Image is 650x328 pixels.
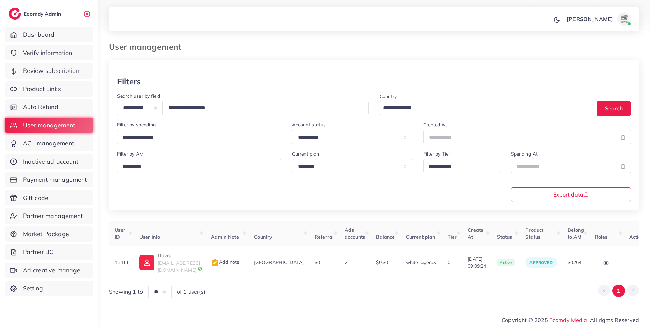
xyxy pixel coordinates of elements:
[5,81,93,97] a: Product Links
[23,266,88,275] span: Ad creative management
[23,103,59,111] span: Auto Refund
[23,85,61,94] span: Product Links
[597,101,631,116] button: Search
[254,234,272,240] span: Country
[117,77,141,86] h3: Filters
[5,226,93,242] a: Market Package
[115,227,126,240] span: User ID
[406,234,435,240] span: Current plan
[587,316,639,324] span: , All rights Reserved
[23,157,79,166] span: Inactive ad account
[5,136,93,151] a: ACL management
[117,121,156,128] label: Filter by spending
[9,8,21,20] img: logo
[117,130,281,144] div: Search for option
[568,227,584,240] span: Belong to AM
[497,234,512,240] span: Status
[376,234,395,240] span: Balance
[380,93,397,100] label: Country
[117,150,144,157] label: Filter by AM
[5,27,93,42] a: Dashboard
[117,93,160,99] label: Search user by field
[117,159,281,173] div: Search for option
[497,259,515,266] span: active
[23,66,80,75] span: Review subscription
[423,121,447,128] label: Created At
[406,259,437,265] span: white_agency
[5,154,93,169] a: Inactive ad account
[315,234,334,240] span: Referral
[198,267,202,271] img: 9CAL8B2pu8EFxCJHYAAAAldEVYdGRhdGU6Y3JlYXRlADIwMjItMTItMDlUMDQ6NTg6MzkrMDA6MDBXSlgLAAAAJXRFWHRkYXR...
[5,263,93,278] a: Ad creative management
[381,103,582,114] input: Search for option
[5,172,93,187] a: Payment management
[211,259,219,267] img: admin_note.cdd0b510.svg
[468,255,486,269] span: [DATE] 09:09:24
[376,259,388,265] span: $0.30
[5,99,93,115] a: Auto Refund
[23,248,54,257] span: Partner BC
[211,259,239,265] span: Add note
[24,11,63,17] h2: Ecomdy Admin
[23,175,87,184] span: Payment management
[315,259,320,265] span: $0
[254,259,304,265] span: [GEOGRAPHIC_DATA]
[529,260,552,265] span: approved
[468,227,483,240] span: Create At
[5,244,93,260] a: Partner BC
[563,12,634,26] a: [PERSON_NAME]avatar
[23,139,74,148] span: ACL management
[120,132,273,143] input: Search for option
[345,227,365,240] span: Ads accounts
[109,42,187,52] h3: User management
[5,208,93,224] a: Partner management
[568,259,582,265] span: 30264
[9,8,63,20] a: logoEcomdy Admin
[292,121,326,128] label: Account status
[448,259,450,265] span: 0
[448,234,457,240] span: Tier
[380,101,591,115] div: Search for option
[23,284,43,293] span: Setting
[426,162,491,172] input: Search for option
[139,251,200,273] a: Duvis[EMAIL_ADDRESS][DOMAIN_NAME]
[5,45,93,61] a: Verify information
[23,211,83,220] span: Partner management
[511,150,538,157] label: Spending At
[139,234,160,240] span: User info
[5,63,93,79] a: Review subscription
[139,255,154,270] img: ic-user-info.36bf1079.svg
[5,118,93,133] a: User management
[595,234,608,240] span: Roles
[115,259,129,265] span: 15411
[553,192,589,197] span: Export data
[5,281,93,296] a: Setting
[549,316,587,323] a: Ecomdy Media
[23,30,55,39] span: Dashboard
[158,251,200,260] p: Duvis
[23,121,75,130] span: User management
[292,150,319,157] label: Current plan
[511,187,631,202] button: Export data
[423,159,500,173] div: Search for option
[617,12,631,26] img: avatar
[5,190,93,206] a: Gift code
[345,259,347,265] span: 2
[629,234,647,240] span: Actions
[109,288,143,296] span: Showing 1 to
[612,285,625,297] button: Go to page 1
[158,260,200,273] span: [EMAIL_ADDRESS][DOMAIN_NAME]
[23,193,48,202] span: Gift code
[525,227,543,240] span: Product Status
[23,48,72,57] span: Verify information
[120,162,273,172] input: Search for option
[423,150,450,157] label: Filter by Tier
[502,316,639,324] span: Copyright © 2025
[23,230,69,239] span: Market Package
[211,234,239,240] span: Admin Note
[598,285,639,297] ul: Pagination
[567,15,613,23] p: [PERSON_NAME]
[177,288,205,296] span: of 1 user(s)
